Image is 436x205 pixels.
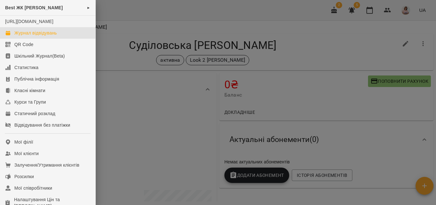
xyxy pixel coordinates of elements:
[14,173,34,180] div: Розсилки
[14,110,55,117] div: Статичний розклад
[14,76,59,82] div: Публічна інформація
[14,87,45,94] div: Класні кімнати
[14,30,57,36] div: Журнал відвідувань
[14,64,39,71] div: Статистика
[14,99,46,105] div: Курси та Групи
[5,5,63,10] span: Best ЖК [PERSON_NAME]
[14,53,65,59] div: Шкільний Журнал(Beta)
[87,5,90,10] span: ►
[14,41,34,48] div: QR Code
[14,162,79,168] div: Залучення/Утримання клієнтів
[14,122,70,128] div: Відвідування без платіжки
[14,185,52,191] div: Мої співробітники
[5,19,53,24] a: [URL][DOMAIN_NAME]
[14,150,39,157] div: Мої клієнти
[14,139,33,145] div: Мої філії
